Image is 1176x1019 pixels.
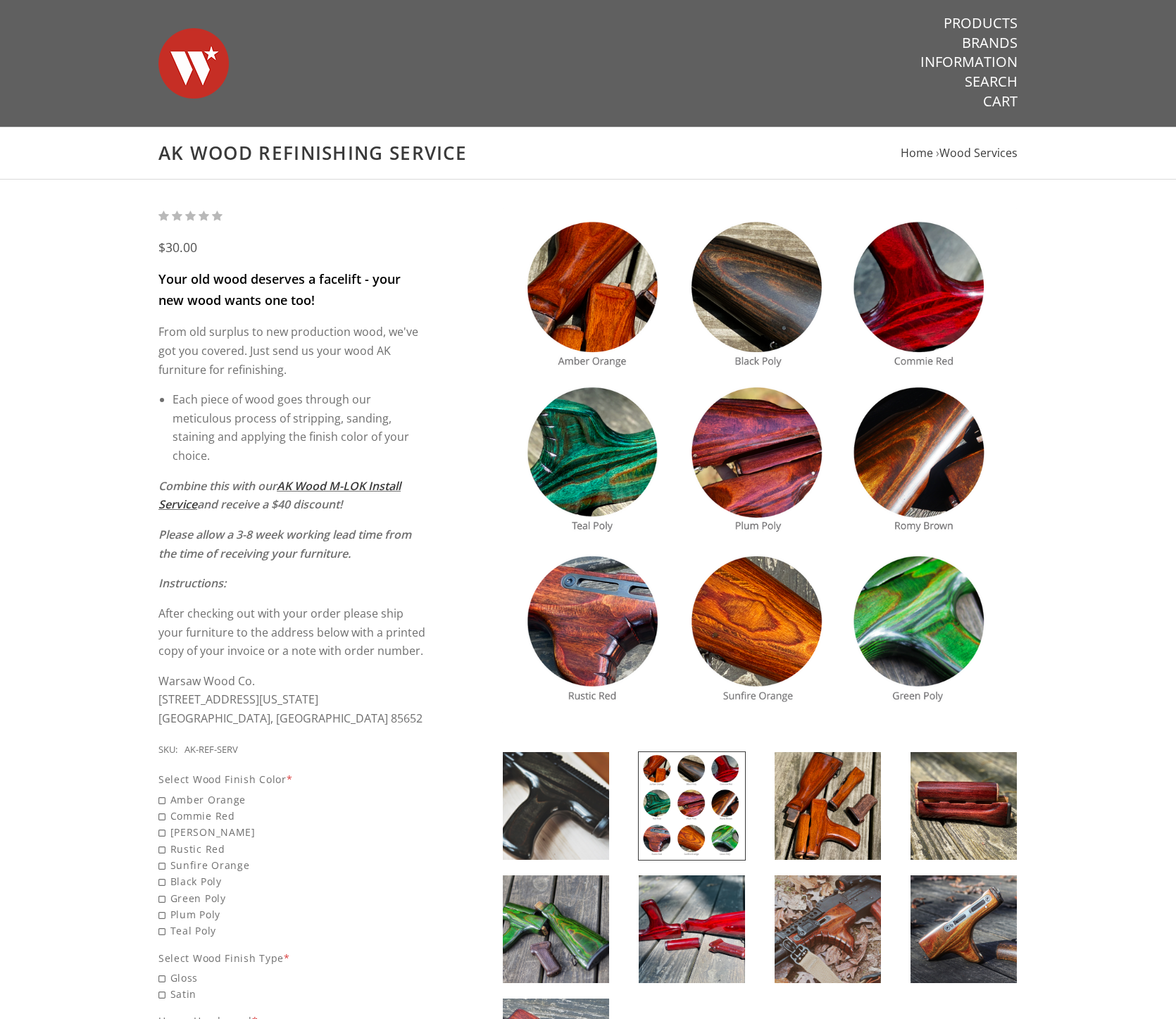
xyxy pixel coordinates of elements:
[911,875,1017,983] img: AK Wood Refinishing Service
[639,752,745,860] img: AK Wood Refinishing Service
[503,752,609,860] img: AK Wood Refinishing Service
[639,875,745,983] img: AK Wood Refinishing Service
[158,527,411,561] em: Please allow a 3-8 week working lead time from the time of receiving your furniture.
[158,142,1018,165] h1: AK Wood Refinishing Service
[158,692,318,707] span: [STREET_ADDRESS][US_STATE]
[911,752,1017,860] img: AK Wood Refinishing Service
[158,14,229,113] img: Warsaw Wood Co.
[965,73,1018,91] a: Search
[901,145,933,161] a: Home
[983,92,1018,111] a: Cart
[158,841,428,857] span: Rustic Red
[775,752,881,860] img: AK Wood Refinishing Service
[158,478,401,513] em: Combine this with our and receive a $40 discount!
[920,53,1018,71] a: Information
[158,923,428,939] span: Teal Poly
[936,144,1018,163] li: ›
[158,950,428,966] div: Select Wood Finish Type
[158,323,428,379] p: From old surplus to new production wood, we've got you covered. Just send us your wood AK furnitu...
[158,906,428,923] span: Plum Poly
[158,808,428,824] span: Commie Red
[158,478,401,513] a: AK Wood M-LOK Install Service
[158,711,423,726] span: [GEOGRAPHIC_DATA], [GEOGRAPHIC_DATA] 85652
[939,145,1018,161] a: Wood Services
[184,742,238,758] div: AK-REF-SERV
[944,14,1018,32] a: Products
[158,873,428,889] span: Black Poly
[775,875,881,983] img: AK Wood Refinishing Service
[158,857,428,873] span: Sunfire Orange
[962,34,1018,52] a: Brands
[158,771,428,787] div: Select Wood Finish Color
[158,970,428,986] span: Gloss
[158,575,226,591] em: Instructions:
[502,208,1018,723] img: AK Wood Refinishing Service
[158,742,177,758] div: SKU:
[503,875,609,983] img: AK Wood Refinishing Service
[158,792,428,808] span: Amber Orange
[158,824,428,840] span: [PERSON_NAME]
[173,390,428,465] li: Each piece of wood goes through our meticulous process of stripping, sanding, staining and applyi...
[158,890,428,906] span: Green Poly
[158,604,428,661] p: After checking out with your order please ship your furniture to the address below with a printed...
[158,673,255,689] span: Warsaw Wood Co.
[158,986,428,1002] span: Satin
[158,270,401,308] span: Your old wood deserves a facelift - your new wood wants one too!
[158,239,197,256] span: $30.00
